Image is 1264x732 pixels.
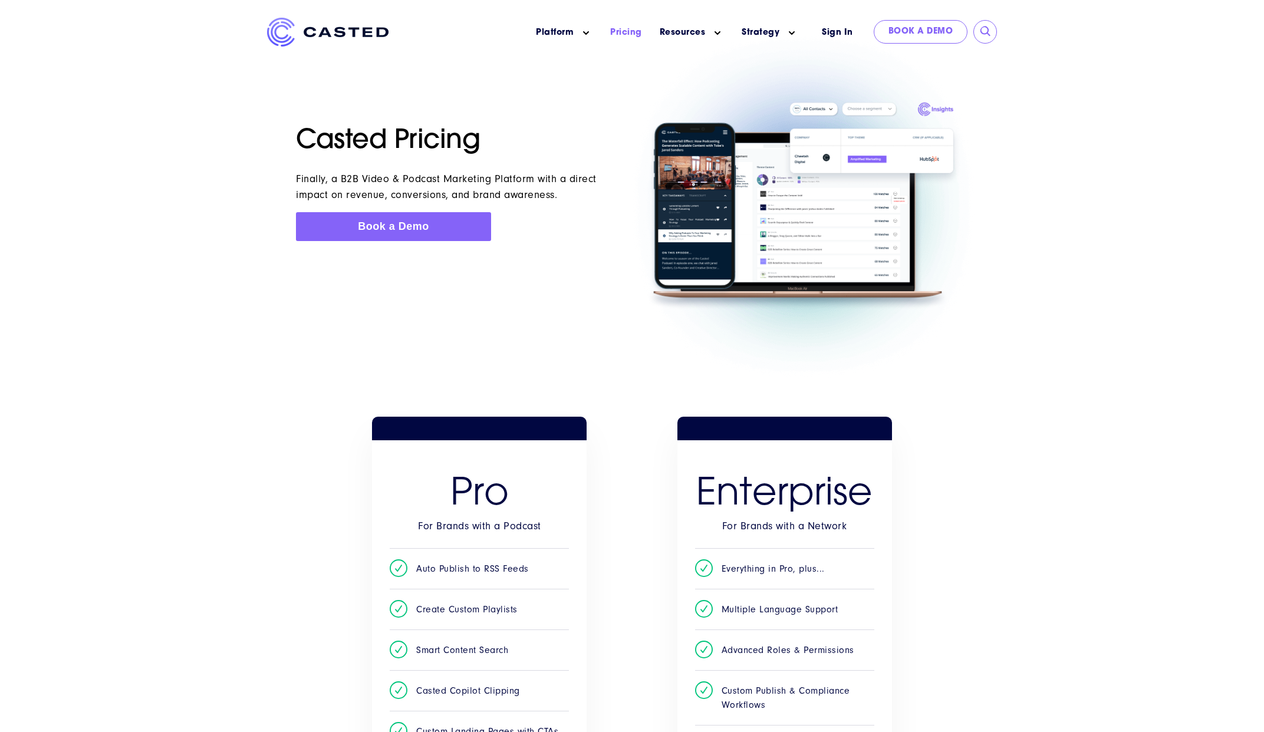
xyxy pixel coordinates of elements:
[639,97,968,315] img: prod_chot
[695,670,874,725] li: Custom Publish & Compliance Workflows
[390,589,569,629] li: Create Custom Playlists
[390,670,569,711] li: Casted Copilot Clipping
[358,220,429,232] span: Book a Demo
[695,473,874,518] h2: Enterprise
[296,126,625,157] h1: Casted Pricing
[660,27,706,39] a: Resources
[807,20,868,45] a: Sign In
[406,18,807,48] nav: Main menu
[742,27,779,39] a: Strategy
[390,518,569,534] div: For Brands with a Podcast
[695,548,874,589] li: Everything in Pro, plus...
[296,171,598,203] div: Finally, a B2B Video & Podcast Marketing Platform with a direct impact on revenue, conversions, a...
[390,629,569,670] li: Smart Content Search
[536,27,574,39] a: Platform
[695,629,874,670] li: Advanced Roles & Permissions
[695,589,874,629] li: Multiple Language Support
[874,20,968,44] a: Book a Demo
[296,212,491,241] a: Book a Demo
[390,473,569,518] h3: Pro
[695,518,874,534] div: For Brands with a Network
[610,27,642,39] a: Pricing
[980,26,992,38] input: Submit
[267,18,389,47] img: Casted_Logo_Horizontal_FullColor_PUR_BLUE
[390,548,569,589] li: Auto Publish to RSS Feeds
